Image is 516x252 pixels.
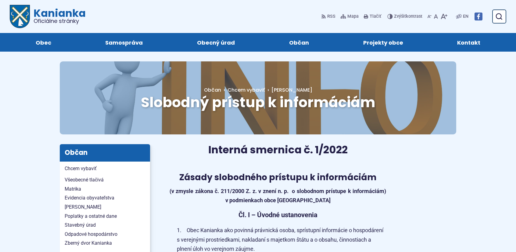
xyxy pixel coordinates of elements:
span: EN [463,13,468,20]
button: Zmenšiť veľkosť písma [426,10,433,23]
span: Tlačiť [370,14,381,19]
span: Zberný dvor Kanianka [65,239,145,248]
button: Nastaviť pôvodnú veľkosť písma [433,10,439,23]
span: Stavebný úrad [65,221,145,230]
span: Matrika [65,184,145,194]
span: Evidencia obyvateľstva [65,193,145,203]
img: Prejsť na Facebook stránku [475,13,482,20]
a: Obecný úrad [176,33,256,52]
a: Všeobecné tlačivá [60,175,150,184]
a: Logo Kanianka, prejsť na domovskú stránku. [10,5,86,28]
a: Samospráva [84,33,164,52]
a: Evidencia obyvateľstva [60,193,150,203]
a: EN [462,13,470,20]
a: Odpadové hospodárstvo [60,230,150,239]
span: Slobodný prístup k informáciám [141,93,375,112]
span: Chcem vybaviť [65,164,145,173]
a: Stavebný úrad [60,221,150,230]
a: Zberný dvor Kanianka [60,239,150,248]
span: Samospráva [105,33,143,52]
a: Obec [15,33,72,52]
a: RSS [321,10,337,23]
span: Občan [204,86,221,93]
a: Občan [268,33,330,52]
button: Tlačiť [362,10,382,23]
a: Mapa [339,10,360,23]
span: Obec [36,33,51,52]
button: Zvýšiťkontrast [387,10,424,23]
span: Odpadové hospodárstvo [65,230,145,239]
span: RSS [327,13,335,20]
span: Zásady slobodného prístupu k informáciám [179,171,377,183]
span: [PERSON_NAME] [65,203,145,212]
span: Občan [289,33,309,52]
h3: Občan [60,144,150,161]
span: Zvýšiť [394,14,406,19]
a: Občan [204,86,228,93]
a: Poplatky a ostatné dane [60,212,150,221]
a: Chcem vybaviť [228,86,265,93]
a: Kontakt [436,33,501,52]
strong: Čl. I – Úvodné ustanovenia [238,211,317,219]
span: Kanianka [30,8,86,24]
img: Prejsť na domovskú stránku [10,5,30,28]
span: Interná smernica č. 1/2022 [208,142,348,157]
span: [PERSON_NAME] [271,86,312,93]
button: Zväčšiť veľkosť písma [439,10,449,23]
a: Matrika [60,184,150,194]
a: Projekty obce [342,33,424,52]
span: Obecný úrad [197,33,235,52]
a: Chcem vybaviť [60,164,150,173]
span: Všeobecné tlačivá [65,175,145,184]
span: Mapa [347,13,359,20]
span: Projekty obce [363,33,403,52]
span: Poplatky a ostatné dane [65,212,145,221]
a: [PERSON_NAME] [60,203,150,212]
strong: (v zmysle zákona č. 211/2000 Z. z. v znení n. p. o slobodnom prístupe k informáciám) v podmienkac... [170,188,386,204]
span: kontrast [394,14,422,19]
span: Kontakt [457,33,480,52]
a: [PERSON_NAME] [265,86,312,93]
span: Oficiálne stránky [34,18,86,24]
